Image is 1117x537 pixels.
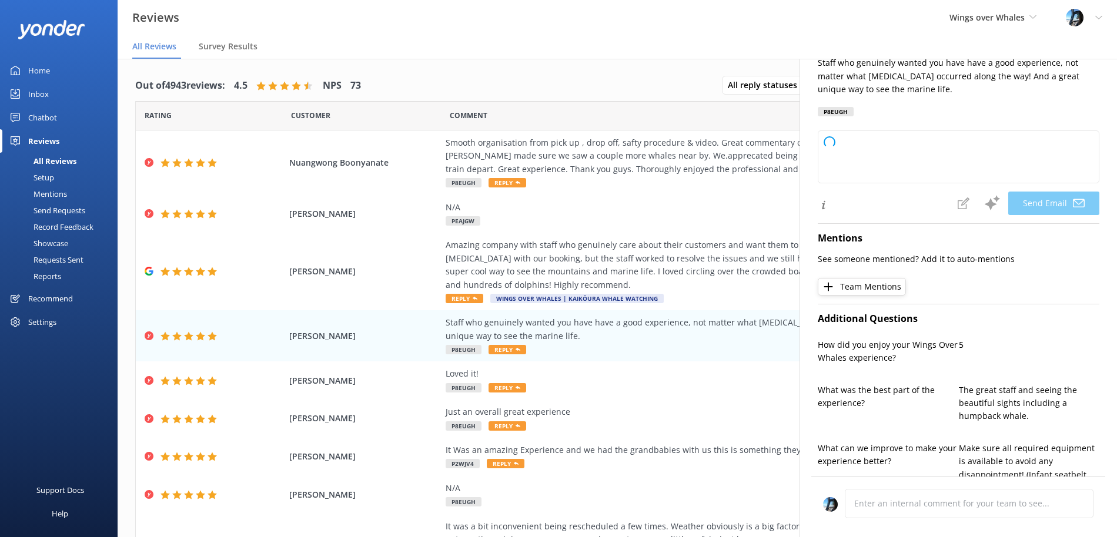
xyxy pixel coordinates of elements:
[446,383,481,392] span: P8EUGH
[28,129,59,153] div: Reviews
[28,59,50,82] div: Home
[949,12,1025,23] span: Wings over Whales
[489,345,526,354] span: Reply
[289,156,440,169] span: Nuangwong Boonyanate
[818,107,854,116] div: P8EUGH
[28,310,56,334] div: Settings
[446,444,981,457] div: It Was an amazing Experience and we had the grandbabies with us this is something they will never...
[446,239,981,291] div: Amazing company with staff who genuinely care about their customers and want them to have a great...
[7,153,118,169] a: All Reviews
[28,287,73,310] div: Recommend
[289,207,440,220] span: [PERSON_NAME]
[7,268,118,284] a: Reports
[52,502,68,525] div: Help
[818,56,1099,96] p: Staff who genuinely wanted you have have a good experience, not matter what [MEDICAL_DATA] occurr...
[818,338,959,365] p: How did you enjoy your Wings Over Whales experience?
[446,201,981,214] div: N/A
[289,265,440,278] span: [PERSON_NAME]
[446,136,981,176] div: Smooth organisation from pick up , drop off, safty procedure & video. Great commentary on board. ...
[7,202,118,219] a: Send Requests
[1066,9,1083,26] img: 145-1635463833.jpg
[7,235,118,251] a: Showcase
[289,412,440,425] span: [PERSON_NAME]
[132,8,179,27] h3: Reviews
[818,231,1099,246] h4: Mentions
[36,478,84,502] div: Support Docs
[959,338,1100,351] p: 5
[818,311,1099,327] h4: Additional Questions
[234,78,248,93] h4: 4.5
[446,421,481,431] span: P8EUGH
[489,178,526,187] span: Reply
[818,253,1099,266] p: See someone mentioned? Add it to auto-mentions
[446,405,981,418] div: Just an overall great experience
[323,78,342,93] h4: NPS
[7,219,118,235] a: Record Feedback
[823,497,838,512] img: 145-1635463833.jpg
[818,278,906,296] button: Team Mentions
[289,488,440,501] span: [PERSON_NAME]
[450,110,487,121] span: Question
[446,482,981,495] div: N/A
[7,268,61,284] div: Reports
[446,367,981,380] div: Loved it!
[489,383,526,392] span: Reply
[7,251,83,268] div: Requests Sent
[487,459,524,468] span: Reply
[7,153,76,169] div: All Reviews
[959,384,1100,423] p: The great staff and seeing the beautiful sights including a humpback whale.
[7,169,54,186] div: Setup
[7,169,118,186] a: Setup
[18,20,85,39] img: yonder-white-logo.png
[489,421,526,431] span: Reply
[7,235,68,251] div: Showcase
[7,202,85,219] div: Send Requests
[28,106,57,129] div: Chatbot
[446,316,981,343] div: Staff who genuinely wanted you have have a good experience, not matter what [MEDICAL_DATA] occurr...
[7,219,93,235] div: Record Feedback
[446,294,483,303] span: Reply
[199,41,257,52] span: Survey Results
[7,251,118,268] a: Requests Sent
[446,497,481,506] span: P8EUGH
[490,294,664,303] span: Wings Over Whales | Kaikōura Whale Watching
[7,186,118,202] a: Mentions
[7,186,67,202] div: Mentions
[145,110,172,121] span: Date
[291,110,330,121] span: Date
[289,374,440,387] span: [PERSON_NAME]
[289,330,440,343] span: [PERSON_NAME]
[728,79,804,92] span: All reply statuses
[28,82,49,106] div: Inbox
[132,41,176,52] span: All Reviews
[350,78,361,93] h4: 73
[446,345,481,354] span: P8EUGH
[818,442,959,468] p: What can we improve to make your experience better?
[446,459,480,468] span: P2WJV4
[135,78,225,93] h4: Out of 4943 reviews:
[446,216,480,226] span: PEAJGW
[446,178,481,187] span: P8EUGH
[289,450,440,463] span: [PERSON_NAME]
[818,384,959,410] p: What was the best part of the experience?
